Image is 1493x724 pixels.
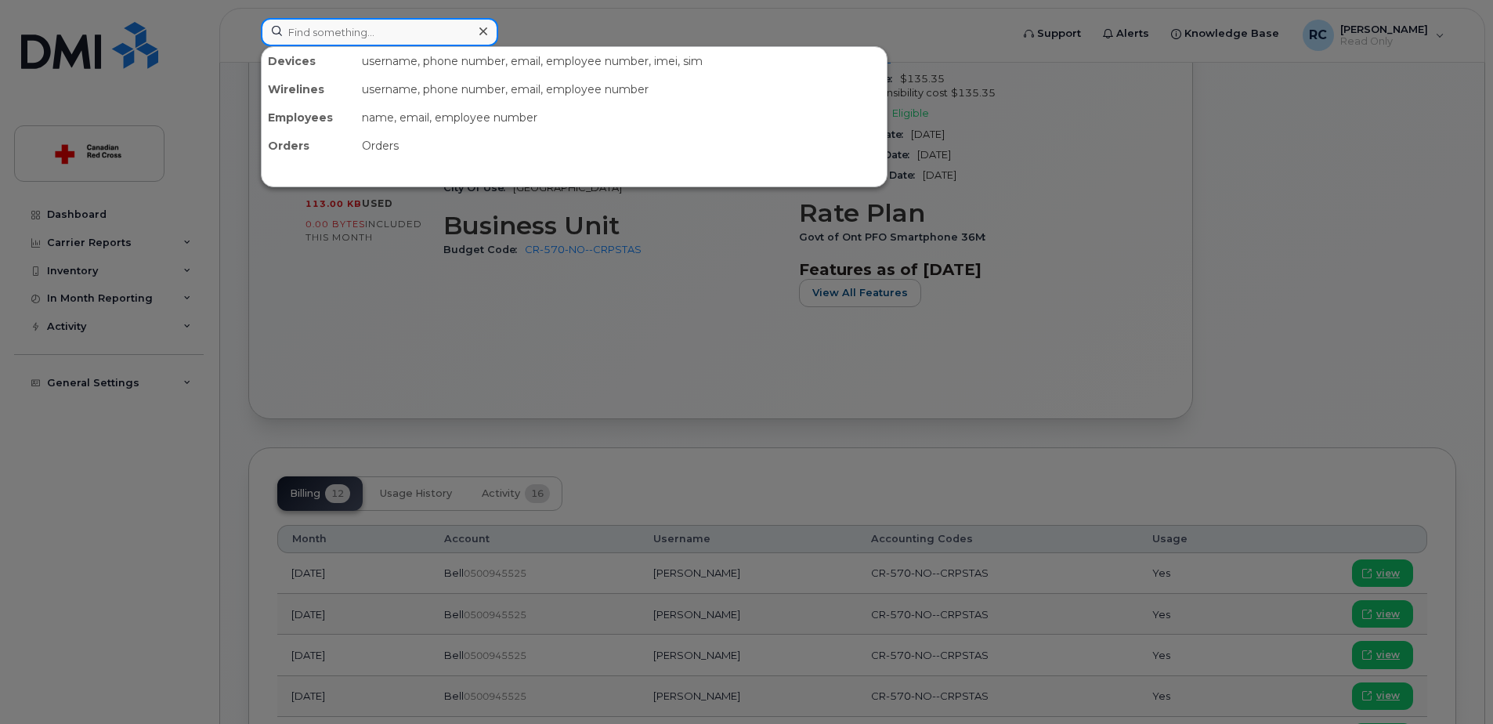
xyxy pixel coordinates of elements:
div: Orders [262,132,356,160]
input: Find something... [261,18,498,46]
div: username, phone number, email, employee number [356,75,887,103]
div: Employees [262,103,356,132]
div: Wirelines [262,75,356,103]
div: username, phone number, email, employee number, imei, sim [356,47,887,75]
div: Devices [262,47,356,75]
div: Orders [356,132,887,160]
div: name, email, employee number [356,103,887,132]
